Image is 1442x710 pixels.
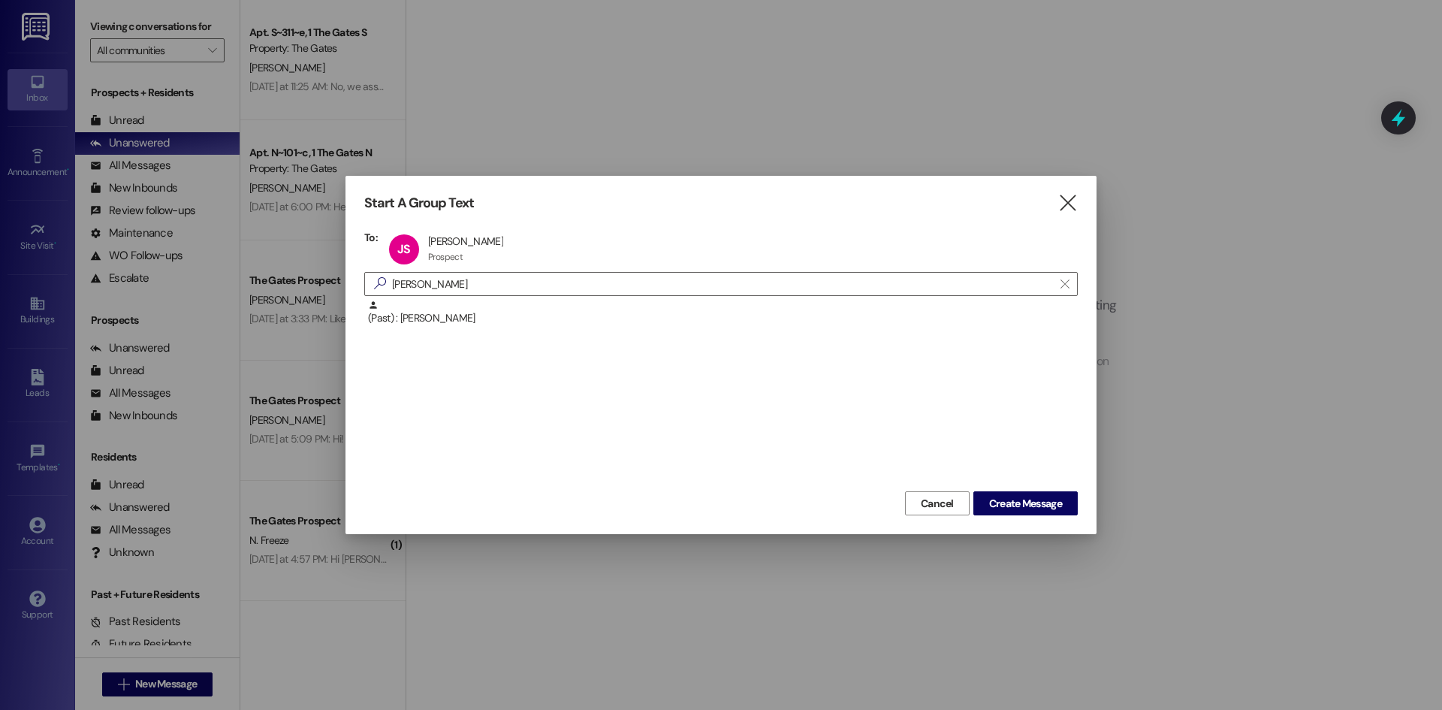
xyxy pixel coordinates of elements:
[1057,195,1078,211] i: 
[364,300,1078,337] div: (Past) : [PERSON_NAME]
[364,195,474,212] h3: Start A Group Text
[368,276,392,292] i: 
[368,300,1078,326] div: (Past) : [PERSON_NAME]
[397,241,410,257] span: JS
[364,231,378,244] h3: To:
[905,491,970,515] button: Cancel
[392,273,1053,295] input: Search for any contact or apartment
[921,496,954,512] span: Cancel
[989,496,1062,512] span: Create Message
[973,491,1078,515] button: Create Message
[428,234,503,248] div: [PERSON_NAME]
[428,251,463,263] div: Prospect
[1053,273,1077,295] button: Clear text
[1060,278,1069,290] i: 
